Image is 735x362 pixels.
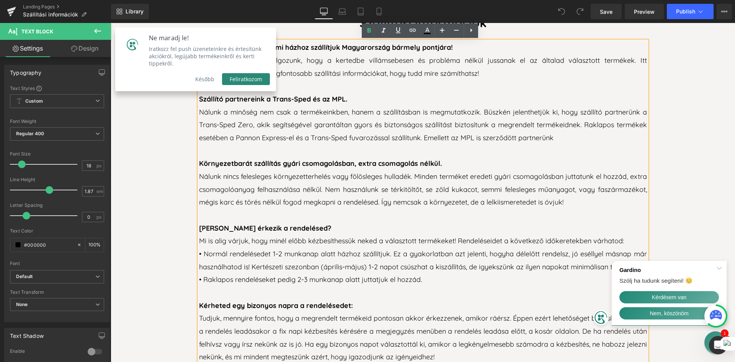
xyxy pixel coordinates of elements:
b: Regular 400 [16,131,44,136]
div: Text Transform [10,290,104,295]
span: Szállítási információk [23,11,78,18]
b: Custom [25,98,43,105]
a: Landing Pages [23,4,111,10]
h2: Ne maradj le! [38,11,159,19]
span: em [96,189,103,194]
div: Text Styles [10,85,104,91]
span: px [96,163,103,168]
p: Iratkozz fel push üzeneteinkre és értesítünk akciókról, legújabb termékeinkről és kerti tippekről. [38,22,159,44]
input: Color [24,241,73,249]
div: Font Size [10,151,104,157]
div: Chat widget toggle [594,308,616,331]
div: Typography [10,65,41,76]
span: Library [126,8,144,15]
div: % [85,238,104,252]
iframe: Intercom live chat [709,336,727,354]
a: Preview [625,4,664,19]
span: 1 [725,336,731,342]
div: Text Shadow [10,328,44,339]
button: Később [77,50,111,62]
span: Text Block [21,28,53,34]
a: Design [57,40,113,57]
i: Default [16,274,33,280]
span: Publish [676,8,695,15]
div: Line Height [10,177,104,182]
div: Font Weight [10,119,104,124]
div: Letter Spacing [10,203,104,208]
span: Preview [634,8,655,16]
a: Mobile [370,4,388,19]
a: Tablet [351,4,370,19]
p: Tudjuk, mennyire fontos, hogy a megrendelt termékeid pontosan akkor érkezzenek, amikor ráérsz. Ép... [88,289,536,341]
a: New Library [111,4,149,19]
button: Feliratkozom [111,50,159,62]
b: None [16,301,28,307]
button: Undo [554,4,569,19]
div: Text Color [10,228,104,234]
span: px [96,215,103,219]
div: Enable [10,348,80,356]
button: Publish [667,4,714,19]
button: Redo [572,4,588,19]
a: Desktop [315,4,333,19]
button: More [717,4,732,19]
span: Save [600,8,612,16]
iframe: To enrich screen reader interactions, please activate Accessibility in Grammarly extension settings [111,23,735,362]
div: Font [10,261,104,266]
a: Laptop [333,4,351,19]
iframe: Re:amaze Chat [478,228,624,308]
span: 1 [610,306,618,314]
